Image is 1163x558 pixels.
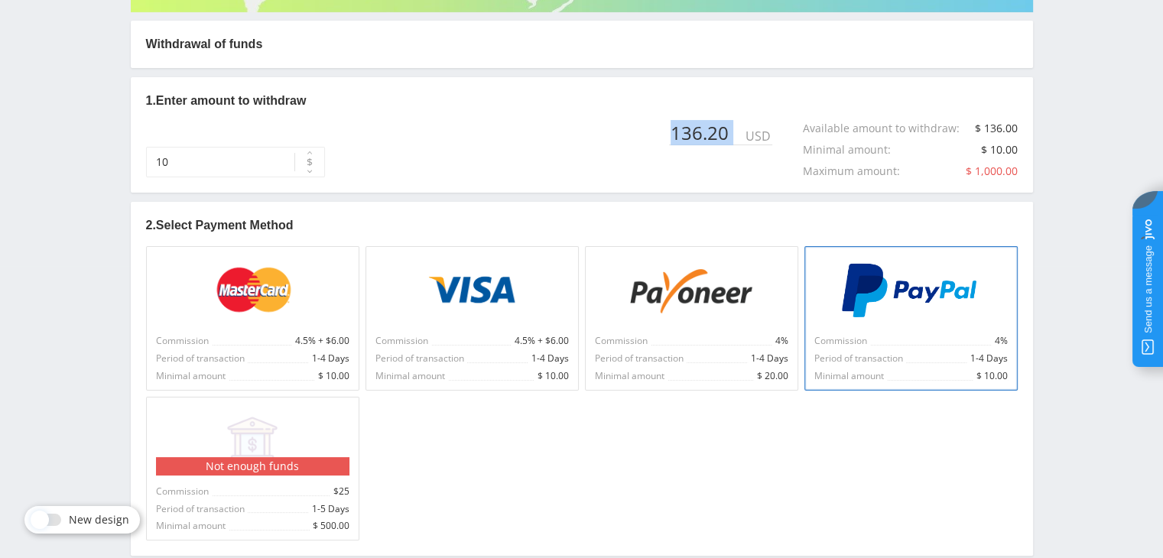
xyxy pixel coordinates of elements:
[772,336,788,346] span: 4%
[803,165,915,177] div: Maximum amount :
[975,122,1018,135] div: $ 136.00
[375,371,448,381] span: Minimal amount
[292,336,349,346] span: 4.5% + $6.00
[803,122,975,135] div: Available amount to withdraw :
[225,414,280,469] img: Банковский перевод
[375,353,467,364] span: Period of transaction
[146,217,1018,234] p: 2. Select Payment Method
[528,353,569,364] span: 1-4 Days
[309,504,349,514] span: 1-5 Days
[748,353,788,364] span: 1-4 Days
[512,336,569,346] span: 4.5% + $6.00
[330,486,349,497] span: $25
[156,336,212,346] span: Commission
[156,521,229,531] span: Minimal amount
[966,164,1018,178] span: $ 1,000.00
[310,521,349,531] span: $ 500.00
[156,504,248,514] span: Period of transaction
[315,371,349,381] span: $ 10.00
[840,263,981,318] img: PayPal
[992,336,1008,346] span: 4%
[669,122,744,144] div: 136.20
[146,36,1018,53] p: Withdrawal of funds
[595,353,687,364] span: Period of transaction
[156,486,212,497] span: Commission
[973,371,1008,381] span: $ 10.00
[814,353,906,364] span: Period of transaction
[622,263,760,318] img: Payoneer
[156,371,229,381] span: Minimal amount
[375,336,431,346] span: Commission
[206,263,298,318] img: MasterCard
[156,353,248,364] span: Period of transaction
[595,336,651,346] span: Commission
[814,336,870,346] span: Commission
[744,129,772,143] div: USD
[146,92,1018,109] p: 1. Enter amount to withdraw
[294,147,325,177] button: $
[156,457,349,475] div: Not enough funds
[426,263,518,318] img: Visa
[309,353,349,364] span: 1-4 Days
[814,371,887,381] span: Minimal amount
[803,144,906,156] div: Minimal amount :
[595,371,668,381] span: Minimal amount
[981,144,1018,156] div: $ 10.00
[967,353,1008,364] span: 1-4 Days
[69,514,129,526] span: New design
[754,371,788,381] span: $ 20.00
[534,371,569,381] span: $ 10.00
